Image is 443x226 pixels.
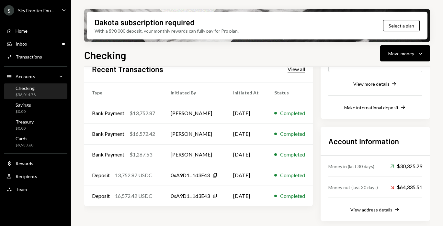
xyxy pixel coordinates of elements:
[18,8,54,13] div: Sky Frontier Fou...
[4,83,67,99] a: Checking$56,014.78
[350,206,400,213] button: View address details
[4,38,67,49] a: Inbox
[16,174,37,179] div: Recipients
[4,170,67,182] a: Recipients
[16,92,36,98] div: $56,014.78
[92,109,124,117] div: Bank Payment
[84,48,126,61] h1: Checking
[288,66,305,72] div: View all
[388,50,414,57] div: Move money
[115,171,152,179] div: 13,752.87 USDC
[225,124,267,144] td: [DATE]
[16,126,34,131] div: $0.00
[92,171,110,179] div: Deposit
[4,70,67,82] a: Accounts
[16,85,36,91] div: Checking
[4,100,67,116] a: Savings$0.00
[225,82,267,103] th: Initiated At
[328,184,378,191] div: Money out (last 30 days)
[16,41,27,47] div: Inbox
[16,136,33,141] div: Cards
[171,192,210,200] div: 0xA9D1...1d3E43
[163,124,225,144] td: [PERSON_NAME]
[267,82,313,103] th: Status
[16,54,42,59] div: Transactions
[16,119,34,124] div: Treasury
[130,109,155,117] div: $13,752.87
[95,17,194,27] div: Dakota subscription required
[280,109,305,117] div: Completed
[4,5,14,16] div: S
[380,45,430,61] button: Move money
[350,207,392,212] div: View address details
[163,103,225,124] td: [PERSON_NAME]
[4,157,67,169] a: Rewards
[16,102,31,108] div: Savings
[16,28,28,34] div: Home
[353,81,397,88] button: View more details
[344,104,406,111] button: Make international deposit
[130,130,155,138] div: $16,572.42
[115,192,152,200] div: 16,572.42 USDC
[390,183,422,191] div: $64,335.51
[344,105,399,110] div: Make international deposit
[4,51,67,62] a: Transactions
[353,81,390,87] div: View more details
[328,136,422,146] h2: Account Information
[92,192,110,200] div: Deposit
[16,109,31,114] div: $0.00
[16,74,35,79] div: Accounts
[288,65,305,72] a: View all
[225,103,267,124] td: [DATE]
[225,186,267,206] td: [DATE]
[92,64,163,74] h2: Recent Transactions
[163,82,225,103] th: Initiated By
[4,134,67,149] a: Cards$9,933.60
[171,171,210,179] div: 0xA9D1...1d3E43
[383,20,420,31] button: Select a plan
[280,151,305,158] div: Completed
[92,151,124,158] div: Bank Payment
[163,144,225,165] td: [PERSON_NAME]
[280,171,305,179] div: Completed
[280,130,305,138] div: Completed
[16,161,33,166] div: Rewards
[4,183,67,195] a: Team
[390,162,422,170] div: $30,325.29
[95,27,239,34] div: With a $90,000 deposit, your monthly rewards can fully pay for Pro plan.
[84,82,163,103] th: Type
[225,165,267,186] td: [DATE]
[16,187,27,192] div: Team
[280,192,305,200] div: Completed
[4,25,67,37] a: Home
[92,130,124,138] div: Bank Payment
[328,163,374,170] div: Money in (last 30 days)
[4,117,67,133] a: Treasury$0.00
[130,151,152,158] div: $1,267.53
[16,143,33,148] div: $9,933.60
[225,144,267,165] td: [DATE]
